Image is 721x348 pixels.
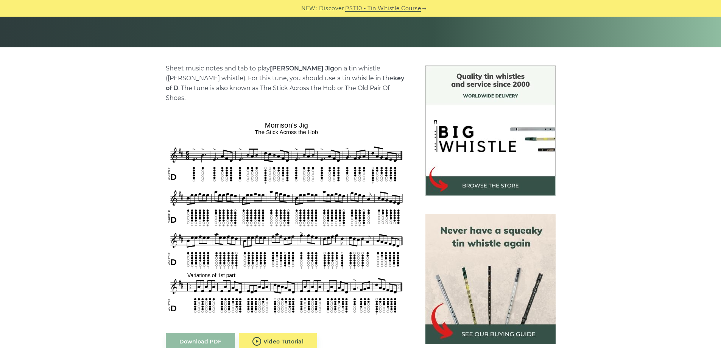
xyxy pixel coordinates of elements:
[319,4,344,13] span: Discover
[345,4,421,13] a: PST10 - Tin Whistle Course
[270,65,334,72] strong: [PERSON_NAME] Jig
[425,66,556,196] img: BigWhistle Tin Whistle Store
[166,75,404,92] strong: key of D
[166,64,407,103] p: Sheet music notes and tab to play on a tin whistle ([PERSON_NAME] whistle). For this tune, you sh...
[425,214,556,344] img: tin whistle buying guide
[301,4,317,13] span: NEW:
[166,119,407,317] img: Morrison's Jig Tin Whistle Tabs & Sheet Music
